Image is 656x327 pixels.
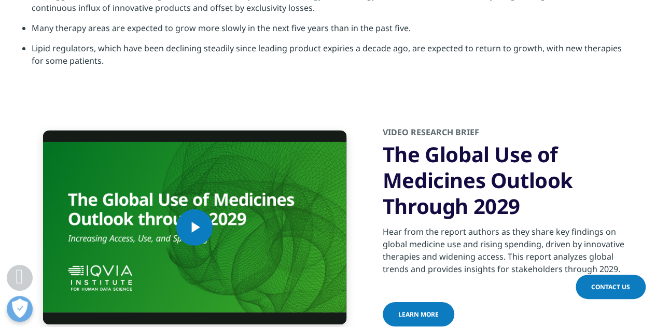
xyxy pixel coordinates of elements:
[383,126,634,141] h2: Video Research Brief
[576,275,646,299] a: Contact Us
[43,131,346,324] video-js: Video Player
[7,296,33,322] button: Open Preferences
[591,282,630,291] span: Contact Us
[32,42,634,75] li: Lipid regulators, which have been declining steadily since leading product expiries a decade ago,...
[176,209,213,246] button: Play Video
[32,22,634,42] li: Many therapy areas are expected to grow more slowly in the next five years than in the past five.
[383,141,634,219] h3: The Global Use of Medicines Outlook Through 2029
[383,302,454,326] a: learn more
[398,310,439,319] span: learn more
[383,225,634,281] p: Hear from the report authors as they share key findings on global medicine use and rising spendin...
